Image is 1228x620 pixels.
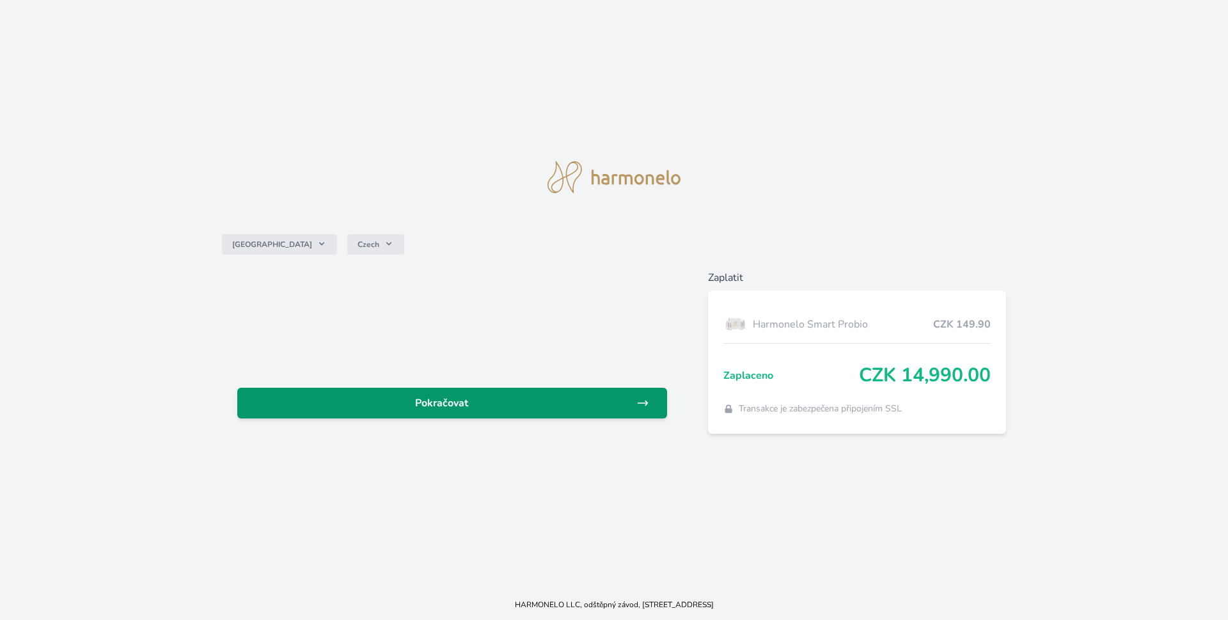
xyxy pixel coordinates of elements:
[753,317,934,332] span: Harmonelo Smart Probio
[222,234,337,255] button: [GEOGRAPHIC_DATA]
[723,308,748,340] img: Box-6-lahvi-SMART-PROBIO-1_(1)-lo.png
[237,388,667,418] a: Pokračovat
[708,270,1007,285] h6: Zaplatit
[547,161,681,193] img: logo.svg
[859,364,991,387] span: CZK 14,990.00
[347,234,404,255] button: Czech
[232,239,312,250] span: [GEOGRAPHIC_DATA]
[248,395,636,411] span: Pokračovat
[358,239,379,250] span: Czech
[739,402,902,415] span: Transakce je zabezpečena připojením SSL
[933,317,991,332] span: CZK 149.90
[723,368,860,383] span: Zaplaceno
